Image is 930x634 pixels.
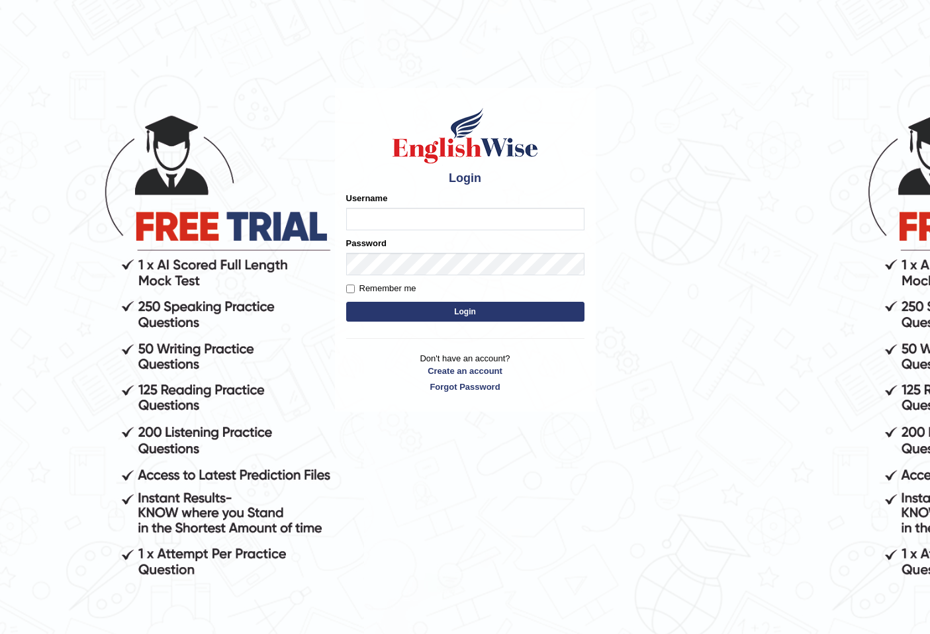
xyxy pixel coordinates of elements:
[346,237,387,249] label: Password
[346,302,584,322] button: Login
[346,365,584,377] a: Create an account
[346,352,584,393] p: Don't have an account?
[346,172,584,185] h4: Login
[346,285,355,293] input: Remember me
[390,106,541,165] img: Logo of English Wise sign in for intelligent practice with AI
[346,381,584,393] a: Forgot Password
[346,282,416,295] label: Remember me
[346,192,388,204] label: Username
